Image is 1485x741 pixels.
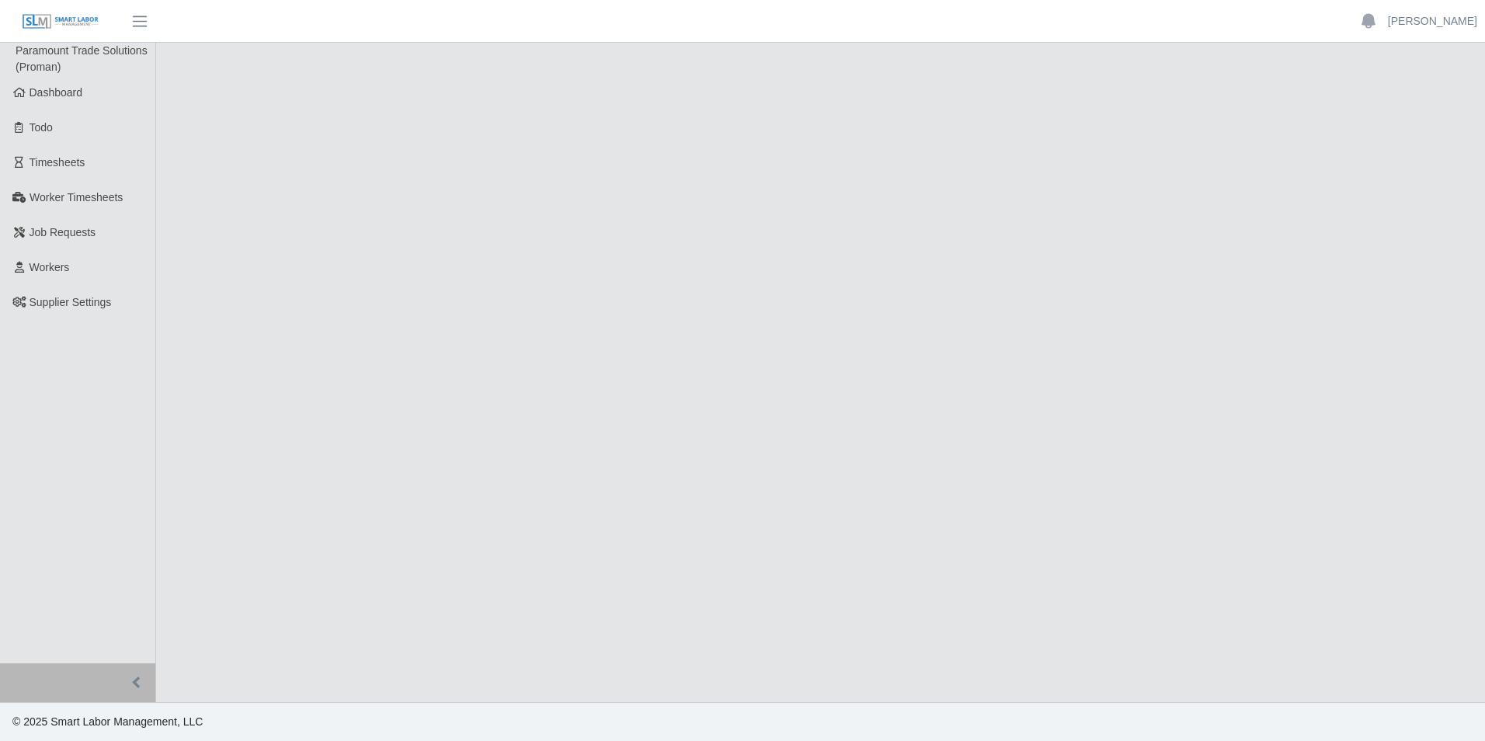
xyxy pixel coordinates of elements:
span: Dashboard [30,86,83,99]
span: Supplier Settings [30,296,112,308]
span: Job Requests [30,226,96,238]
span: Paramount Trade Solutions (Proman) [16,44,148,73]
a: [PERSON_NAME] [1388,13,1477,30]
img: SLM Logo [22,13,99,30]
span: Workers [30,261,70,273]
span: Timesheets [30,156,85,169]
span: Worker Timesheets [30,191,123,204]
span: Todo [30,121,53,134]
span: © 2025 Smart Labor Management, LLC [12,715,203,728]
